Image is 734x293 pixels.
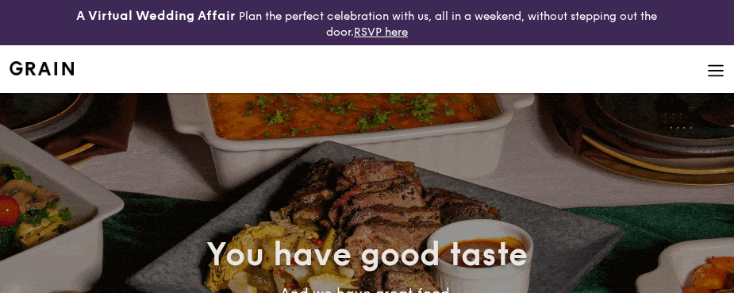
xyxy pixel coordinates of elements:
[61,6,673,39] div: Plan the perfect celebration with us, all in a weekend, without stepping out the door.
[10,61,74,75] a: Logotype
[76,6,236,25] h4: A Virtual Wedding Affair
[10,61,74,75] img: Grain
[707,62,724,79] img: icon-hamburger-menu.db5d7e83.svg
[354,25,408,39] a: RSVP here
[206,236,528,274] span: You have good taste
